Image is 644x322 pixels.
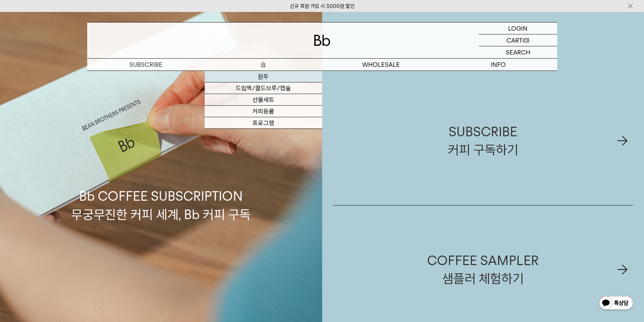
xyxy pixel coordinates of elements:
[448,123,518,159] div: SUBSCRIBE 커피 구독하기
[522,34,530,46] p: (0)
[333,77,633,205] a: SUBSCRIBE커피 구독하기
[205,82,322,94] a: 드립백/콜드브루/캡슐
[508,22,528,34] p: LOGIN
[598,295,634,312] img: 카카오톡 채널 1:1 채팅 버튼
[290,3,355,9] a: 신규 회원 가입 시 3,000원 할인
[87,59,205,71] a: SUBSCRIBE
[71,122,251,223] p: Bb COFFEE SUBSCRIPTION 무궁무진한 커피 세계, Bb 커피 구독
[205,59,322,71] a: 숍
[205,94,322,106] a: 선물세트
[506,46,530,58] p: SEARCH
[205,106,322,117] a: 커피용품
[322,59,440,71] p: WHOLESALE
[479,34,557,46] a: CART (0)
[506,34,522,46] p: CART
[314,35,330,46] img: 로고
[205,71,322,82] a: 원두
[440,59,557,71] p: INFO
[427,251,539,288] div: COFFEE SAMPLER 샘플러 체험하기
[205,117,322,129] a: 프로그램
[479,22,557,34] a: LOGIN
